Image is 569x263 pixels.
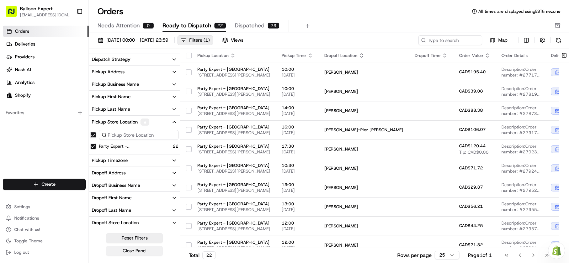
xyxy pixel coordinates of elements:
[324,69,403,75] span: [PERSON_NAME]
[3,225,86,235] button: Chat with us!
[478,9,560,14] span: All times are displayed using EST timezone
[14,204,30,210] span: Settings
[15,92,31,99] span: Shopify
[3,179,86,190] button: Create
[20,12,71,18] span: [EMAIL_ADDRESS][DOMAIN_NAME]
[7,104,18,115] img: Brigitte Vinadas
[282,143,313,149] span: 17:30
[197,163,270,168] span: Party Expert - [GEOGRAPHIC_DATA]
[553,35,563,45] button: Refresh
[418,35,482,45] input: Type to search
[89,217,180,229] button: Dropoff Store Location
[71,157,86,163] span: Pylon
[3,90,89,101] a: Shopify
[501,86,539,97] span: Description: Order number: #27819 for [PERSON_NAME]
[7,28,129,40] p: Welcome 👋
[3,107,86,119] div: Favorites
[3,202,86,212] button: Settings
[89,154,180,167] button: Pickup Timezone
[501,220,539,232] span: Description: Order number: #27957 for [PERSON_NAME]
[3,51,89,63] a: Providers
[459,184,483,190] span: CAD$29.87
[282,207,313,212] span: [DATE]
[92,220,139,226] div: Dropoff Store Location
[189,37,210,43] div: Filters
[14,238,43,244] span: Toggle Theme
[501,143,539,155] span: Description: Order number: #27923 for [PERSON_NAME]
[197,53,270,58] div: Pickup Location
[3,247,86,257] button: Log out
[197,67,270,72] span: Party Expert - [GEOGRAPHIC_DATA]
[202,251,216,259] div: 22
[14,227,40,232] span: Chat with us!
[177,35,213,45] button: Filters(1)
[18,46,117,53] input: Clear
[282,124,313,130] span: 16:00
[282,53,313,58] div: Pickup Time
[32,75,98,81] div: We're available if you need us!
[15,68,28,81] img: 8016278978528_b943e370aa5ada12b00a_72.png
[197,91,270,97] span: [STREET_ADDRESS][PERSON_NAME]
[163,21,211,30] span: Ready to Dispatch
[3,26,89,37] a: Orders
[197,143,270,149] span: Party Expert - [GEOGRAPHIC_DATA]
[3,236,86,246] button: Toggle Theme
[282,67,313,72] span: 10:00
[173,143,179,149] span: 22
[501,240,539,251] span: Description: Order number: #27964 for [PERSON_NAME]
[267,22,280,29] div: 73
[501,201,539,212] span: Description: Order number: #27955 for [PERSON_NAME]
[15,28,29,35] span: Orders
[501,124,539,136] span: Description: Order number: #27917 for [PERSON_NAME]-Pier [PERSON_NAME]
[3,3,74,20] button: Balloon Expert[EMAIL_ADDRESS][DOMAIN_NAME]
[324,53,403,58] div: Dropoff Location
[324,127,403,133] span: [PERSON_NAME]-Pier [PERSON_NAME]
[324,108,403,114] span: [PERSON_NAME]
[197,182,270,188] span: Party Expert - [GEOGRAPHIC_DATA]
[92,56,131,63] div: Dispatch Strategy
[282,168,313,174] span: [DATE]
[92,81,139,88] div: Pickup Business Name
[282,163,313,168] span: 10:30
[99,143,170,149] label: Party Expert - [GEOGRAPHIC_DATA]
[7,68,20,81] img: 1736555255976-a54dd68f-1ca7-489b-9aae-adbdc363a1c4
[197,111,270,116] span: [STREET_ADDRESS][PERSON_NAME]
[92,69,124,75] div: Pickup Address
[197,220,270,226] span: Party Expert - [GEOGRAPHIC_DATA]
[92,207,131,214] div: Dropoff Last Name
[282,111,313,116] span: [DATE]
[106,37,168,43] span: [DATE] 00:00 - [DATE] 23:59
[282,130,313,136] span: [DATE]
[50,157,86,163] a: Powered byPylon
[92,119,149,126] div: Pickup Store Location
[501,53,539,58] div: Order Details
[459,88,483,94] span: CAD$39.08
[282,245,313,251] span: [DATE]
[14,140,54,147] span: Knowledge Base
[282,105,313,111] span: 14:00
[15,41,35,47] span: Deliveries
[89,66,180,78] button: Pickup Address
[459,149,489,155] span: Tip: CAD$0.00
[14,111,20,116] img: 1736555255976-a54dd68f-1ca7-489b-9aae-adbdc363a1c4
[282,188,313,193] span: [DATE]
[121,70,129,79] button: Start new chat
[6,93,12,98] img: Shopify logo
[97,21,140,30] span: Needs Attention
[89,116,180,128] button: Pickup Store Location1
[459,107,483,113] span: CAD$88.38
[89,78,180,90] button: Pickup Business Name
[106,233,163,243] button: Reset Filters
[140,119,149,126] div: 1
[63,110,78,116] span: [DATE]
[197,240,270,245] span: Party Expert - [GEOGRAPHIC_DATA]
[282,86,313,91] span: 10:00
[67,140,114,147] span: API Documentation
[106,246,163,256] button: Close Panel
[231,37,243,43] span: Views
[14,215,39,221] span: Notifications
[219,35,246,45] button: Views
[459,204,483,209] span: CAD$56.21
[459,69,486,75] span: CAD$195.40
[282,72,313,78] span: [DATE]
